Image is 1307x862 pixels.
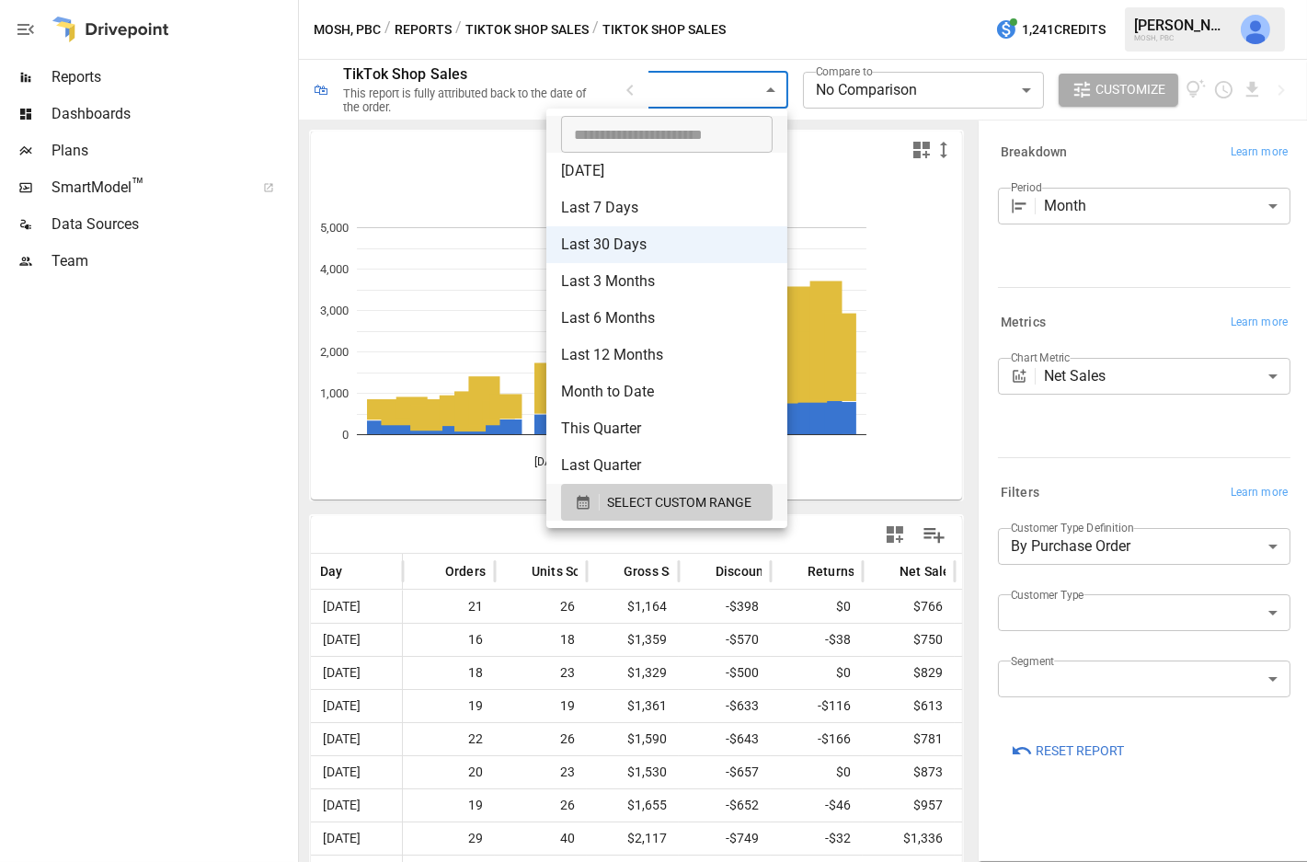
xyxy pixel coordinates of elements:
span: SELECT CUSTOM RANGE [607,491,751,514]
li: Last 6 Months [546,300,787,337]
li: Last 12 Months [546,337,787,374]
li: This Quarter [546,410,787,447]
button: SELECT CUSTOM RANGE [561,484,773,521]
li: Last 7 Days [546,190,787,226]
li: [DATE] [546,153,787,190]
li: Last 30 Days [546,226,787,263]
li: Last 3 Months [546,263,787,300]
li: Month to Date [546,374,787,410]
li: Last Quarter [546,447,787,484]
